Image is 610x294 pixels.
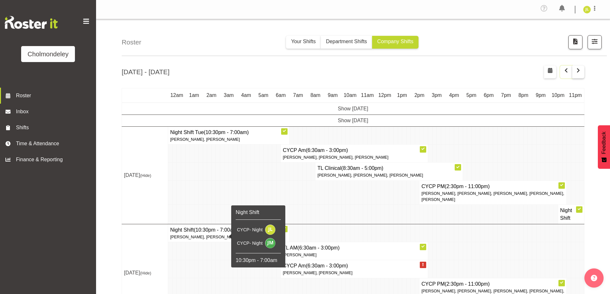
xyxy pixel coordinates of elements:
span: [PERSON_NAME], [PERSON_NAME] [170,137,240,142]
h4: CYCP PM [421,280,565,288]
th: 1pm [394,88,411,103]
th: 12am [168,88,185,103]
span: (Hide) [140,173,151,178]
span: (6:30am - 3:00pm) [306,263,348,268]
span: Finance & Reporting [16,156,83,163]
span: (6:30am - 3:00pm) [306,147,348,153]
span: (6:30am - 3:00pm) [297,245,340,250]
td: Show [DATE] [122,103,584,115]
button: Download a PDF of the roster according to the set date range. [568,35,582,49]
th: 2pm [411,88,428,103]
img: jesse-marychurch10205.jpg [265,238,275,248]
span: Your Shifts [291,39,316,44]
th: 2am [203,88,220,103]
button: Filter Shifts [588,35,602,49]
button: Select a specific date within the roster. [544,66,556,78]
span: [PERSON_NAME], [PERSON_NAME], [PERSON_NAME] [317,173,423,178]
span: Department Shifts [326,39,367,44]
span: [PERSON_NAME] [283,252,316,257]
h4: Roster [122,37,141,47]
h2: [DATE] - [DATE] [122,67,169,77]
h4: TL AM [283,244,426,252]
div: Cholmondeley [28,49,69,59]
th: 1am [185,88,203,103]
th: 7pm [497,88,515,103]
th: 3pm [428,88,445,103]
th: 12pm [376,88,393,103]
span: Company Shifts [377,39,413,44]
th: 5pm [463,88,480,103]
h4: Night Shift [560,207,582,222]
td: CYCP- Night [236,223,264,236]
th: 11pm [567,88,584,103]
th: 4am [237,88,255,103]
button: Company Shifts [372,36,419,49]
img: help-xxl-2.png [591,275,597,281]
span: [PERSON_NAME], [PERSON_NAME] [170,234,240,239]
span: Feedback [600,131,608,154]
th: 6pm [480,88,497,103]
button: Your Shifts [286,36,321,49]
span: (10:30pm - 7:00am) [204,130,249,135]
td: [DATE] [122,127,168,224]
td: Show [DATE] [122,115,584,127]
img: jay-lowe9524.jpg [265,225,275,235]
span: (10:30pm - 7:00am) [194,227,239,233]
th: 8am [307,88,324,103]
th: 9am [324,88,341,103]
p: 10:30pm - 7:00am [236,257,281,264]
span: [PERSON_NAME], [PERSON_NAME], [PERSON_NAME] [283,155,388,160]
button: Feedback - Show survey [598,125,610,169]
th: 3am [220,88,237,103]
span: (2:30pm - 11:00pm) [445,281,490,287]
button: Department Shifts [321,36,372,49]
th: 5am [255,88,272,103]
span: (2:30pm - 11:00pm) [445,184,490,189]
span: [PERSON_NAME], [PERSON_NAME] [283,270,353,275]
h6: Night Shift [236,209,281,216]
h4: CYCP Am [283,147,426,154]
th: 7am [289,88,307,103]
td: CYCP- Night [236,236,264,250]
span: (Hide) [140,271,151,275]
th: 9pm [532,88,549,103]
h4: CYCP PM [421,183,565,190]
span: Roster [16,92,93,99]
th: 10pm [549,88,567,103]
th: 4pm [445,88,463,103]
h4: Night Shift [170,226,287,234]
span: (8:30am - 5:00pm) [341,165,384,171]
img: jay-lowe9524.jpg [583,6,591,13]
h4: TL Clinical [317,164,460,172]
img: Rosterit website logo [5,16,58,29]
h4: CYCP Am [283,262,426,270]
span: Inbox [16,108,93,115]
th: 6am [272,88,289,103]
span: [PERSON_NAME], [PERSON_NAME], [PERSON_NAME], [PERSON_NAME], [PERSON_NAME] [421,191,564,202]
th: 8pm [515,88,532,103]
th: 11am [359,88,376,103]
th: 10am [341,88,359,103]
h4: Night Shift Tue [170,129,287,136]
span: Time & Attendance [16,140,83,147]
span: Shifts [16,124,83,131]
